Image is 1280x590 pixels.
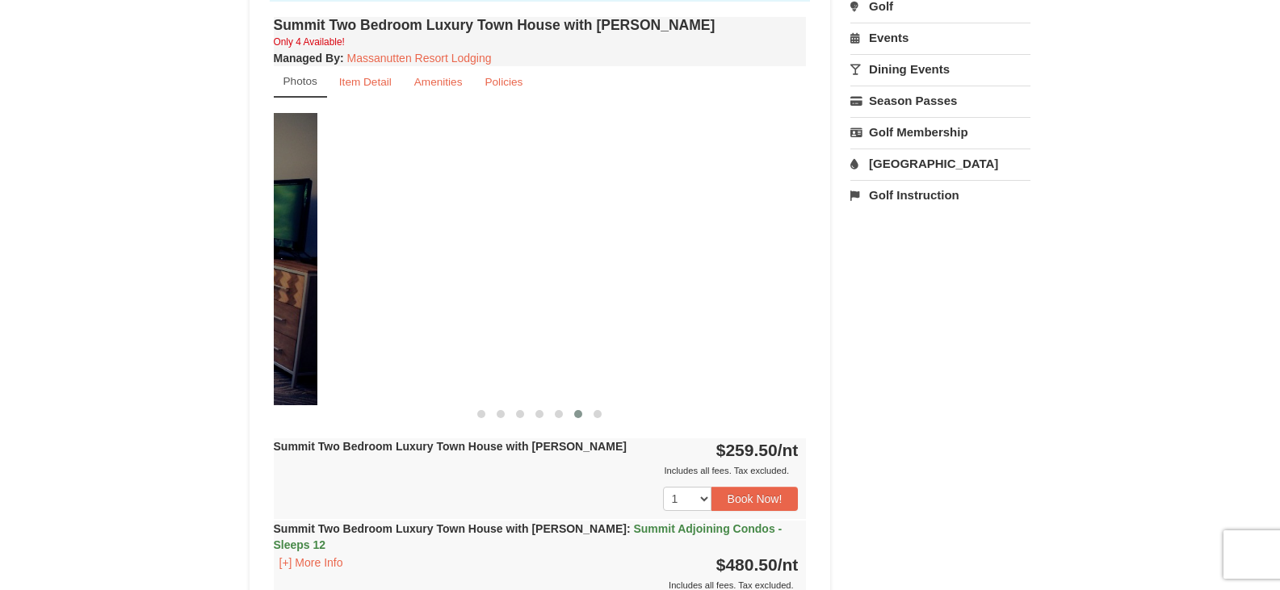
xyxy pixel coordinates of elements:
button: Book Now! [711,487,799,511]
a: [GEOGRAPHIC_DATA] [850,149,1030,178]
div: Includes all fees. Tax excluded. [274,462,799,479]
span: : [627,522,631,535]
a: Amenities [404,66,473,98]
span: Managed By [274,52,340,65]
span: $480.50 [716,555,778,574]
a: Season Passes [850,86,1030,115]
a: Golf Instruction [850,180,1030,210]
strong: Summit Two Bedroom Luxury Town House with [PERSON_NAME] [274,522,783,551]
small: Item Detail [339,76,392,88]
a: Dining Events [850,54,1030,84]
strong: Summit Two Bedroom Luxury Town House with [PERSON_NAME] [274,440,627,453]
small: Amenities [414,76,463,88]
a: Events [850,23,1030,52]
small: Photos [283,75,317,87]
strong: : [274,52,344,65]
span: /nt [778,555,799,574]
small: Policies [485,76,522,88]
h4: Summit Two Bedroom Luxury Town House with [PERSON_NAME] [274,17,807,33]
a: Item Detail [329,66,402,98]
small: Only 4 Available! [274,36,345,48]
button: [+] More Info [274,554,349,571]
strong: $259.50 [716,441,799,459]
a: Massanutten Resort Lodging [347,52,492,65]
a: Policies [474,66,533,98]
span: /nt [778,441,799,459]
a: Photos [274,66,327,98]
a: Golf Membership [850,117,1030,147]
